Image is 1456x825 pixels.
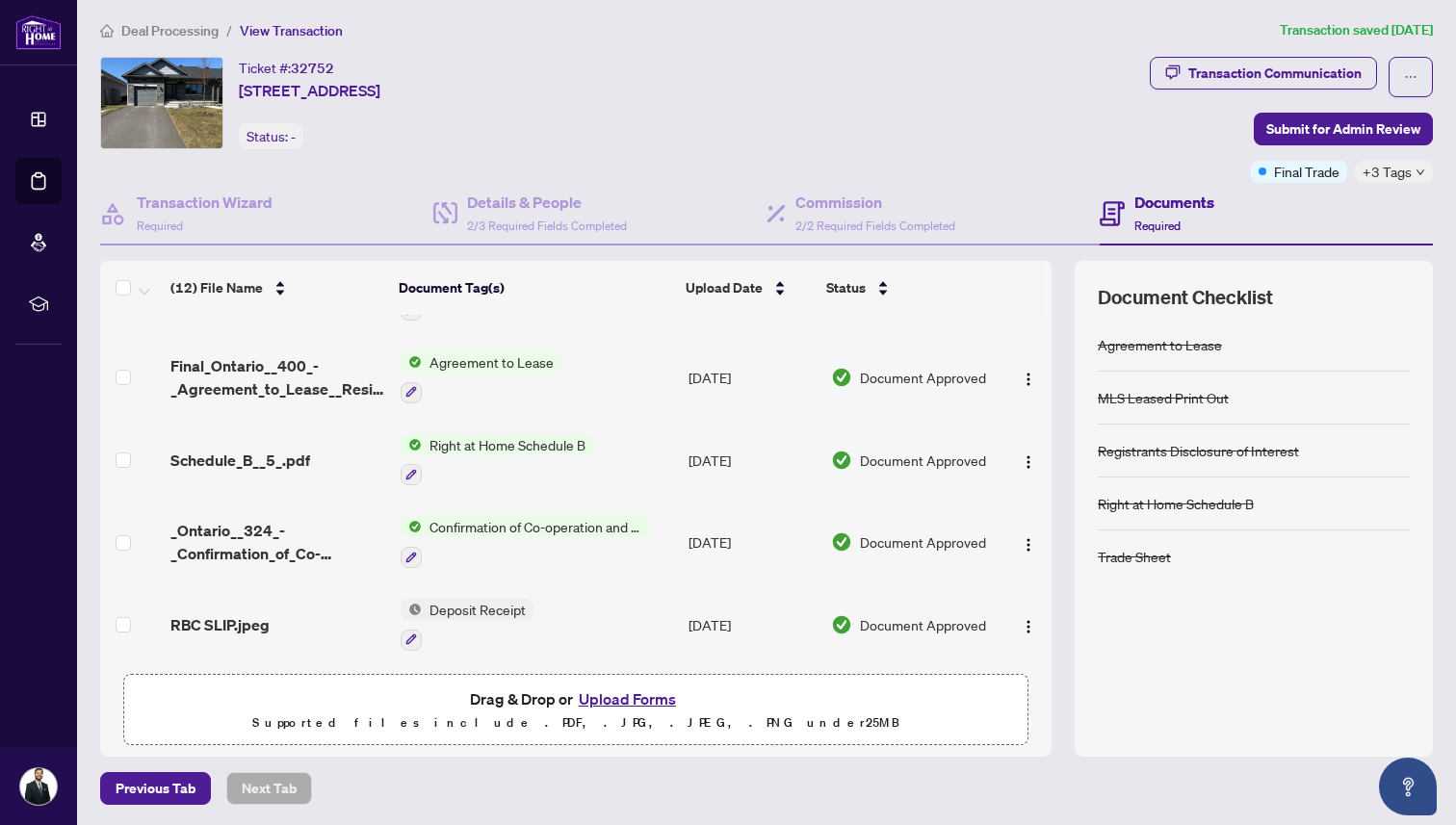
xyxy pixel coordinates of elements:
[170,613,270,636] span: RBC SLIP.jpeg
[124,675,1027,746] span: Drag & Drop orUpload FormsSupported files include .PDF, .JPG, .JPEG, .PNG under25MB
[831,450,852,471] img: Document Status
[1098,334,1222,355] div: Agreement to Lease
[101,58,222,148] img: IMG-X12061292_1.jpg
[831,614,852,635] img: Document Status
[1098,493,1254,514] div: Right at Home Schedule B
[686,277,763,298] span: Upload Date
[826,277,866,298] span: Status
[137,219,183,233] span: Required
[1013,609,1044,640] button: Logo
[401,434,422,455] img: Status Icon
[681,501,823,583] td: [DATE]
[831,367,852,388] img: Document Status
[1098,546,1171,567] div: Trade Sheet
[860,614,986,635] span: Document Approved
[116,773,195,804] span: Previous Tab
[239,57,334,79] div: Ticket #:
[291,60,334,77] span: 32752
[831,531,852,553] img: Document Status
[1021,372,1036,387] img: Logo
[100,772,211,805] button: Previous Tab
[1098,387,1229,408] div: MLS Leased Print Out
[1013,527,1044,557] button: Logo
[1379,758,1437,815] button: Open asap
[1188,58,1362,89] div: Transaction Communication
[795,191,955,214] h4: Commission
[401,351,561,403] button: Status IconAgreement to Lease
[1150,57,1377,90] button: Transaction Communication
[1266,114,1420,144] span: Submit for Admin Review
[401,599,422,620] img: Status Icon
[467,191,627,214] h4: Details & People
[15,14,62,50] img: logo
[401,516,650,568] button: Status IconConfirmation of Co-operation and Representation—Buyer/Seller
[226,772,312,805] button: Next Tab
[170,519,385,565] span: _Ontario__324_-_Confirmation_of_Co-operation_and_Representation__TenantLandlord__3_.pdf
[1021,454,1036,470] img: Logo
[170,277,263,298] span: (12) File Name
[422,599,533,620] span: Deposit Receipt
[681,419,823,502] td: [DATE]
[1098,284,1273,311] span: Document Checklist
[795,219,955,233] span: 2/2 Required Fields Completed
[1274,161,1339,182] span: Final Trade
[170,354,385,400] span: Final_Ontario__400_-_Agreement_to_Lease__Residential__3___1___1_.pdf
[1404,70,1417,84] span: ellipsis
[136,711,1016,735] p: Supported files include .PDF, .JPG, .JPEG, .PNG under 25 MB
[1416,168,1425,177] span: down
[470,686,682,711] span: Drag & Drop or
[1013,362,1044,393] button: Logo
[573,686,682,711] button: Upload Forms
[819,261,996,315] th: Status
[163,261,392,315] th: (12) File Name
[860,531,986,553] span: Document Approved
[681,336,823,419] td: [DATE]
[1134,219,1181,233] span: Required
[401,434,593,486] button: Status IconRight at Home Schedule B
[860,450,986,471] span: Document Approved
[121,22,219,39] span: Deal Processing
[401,516,422,537] img: Status Icon
[422,516,650,537] span: Confirmation of Co-operation and Representation—Buyer/Seller
[1013,445,1044,476] button: Logo
[467,219,627,233] span: 2/3 Required Fields Completed
[226,19,232,41] li: /
[240,22,343,39] span: View Transaction
[1134,191,1214,214] h4: Documents
[291,128,296,145] span: -
[860,367,986,388] span: Document Approved
[20,768,57,805] img: Profile Icon
[1280,19,1433,41] article: Transaction saved [DATE]
[1254,113,1433,145] button: Submit for Admin Review
[422,351,561,373] span: Agreement to Lease
[1363,161,1412,183] span: +3 Tags
[391,261,677,315] th: Document Tag(s)
[422,434,593,455] span: Right at Home Schedule B
[678,261,819,315] th: Upload Date
[239,79,380,102] span: [STREET_ADDRESS]
[1021,619,1036,634] img: Logo
[100,24,114,38] span: home
[170,449,310,472] span: Schedule_B__5_.pdf
[401,599,533,651] button: Status IconDeposit Receipt
[239,123,303,149] div: Status:
[1021,537,1036,553] img: Logo
[401,351,422,373] img: Status Icon
[1098,440,1299,461] div: Registrants Disclosure of Interest
[137,191,273,214] h4: Transaction Wizard
[681,583,823,666] td: [DATE]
